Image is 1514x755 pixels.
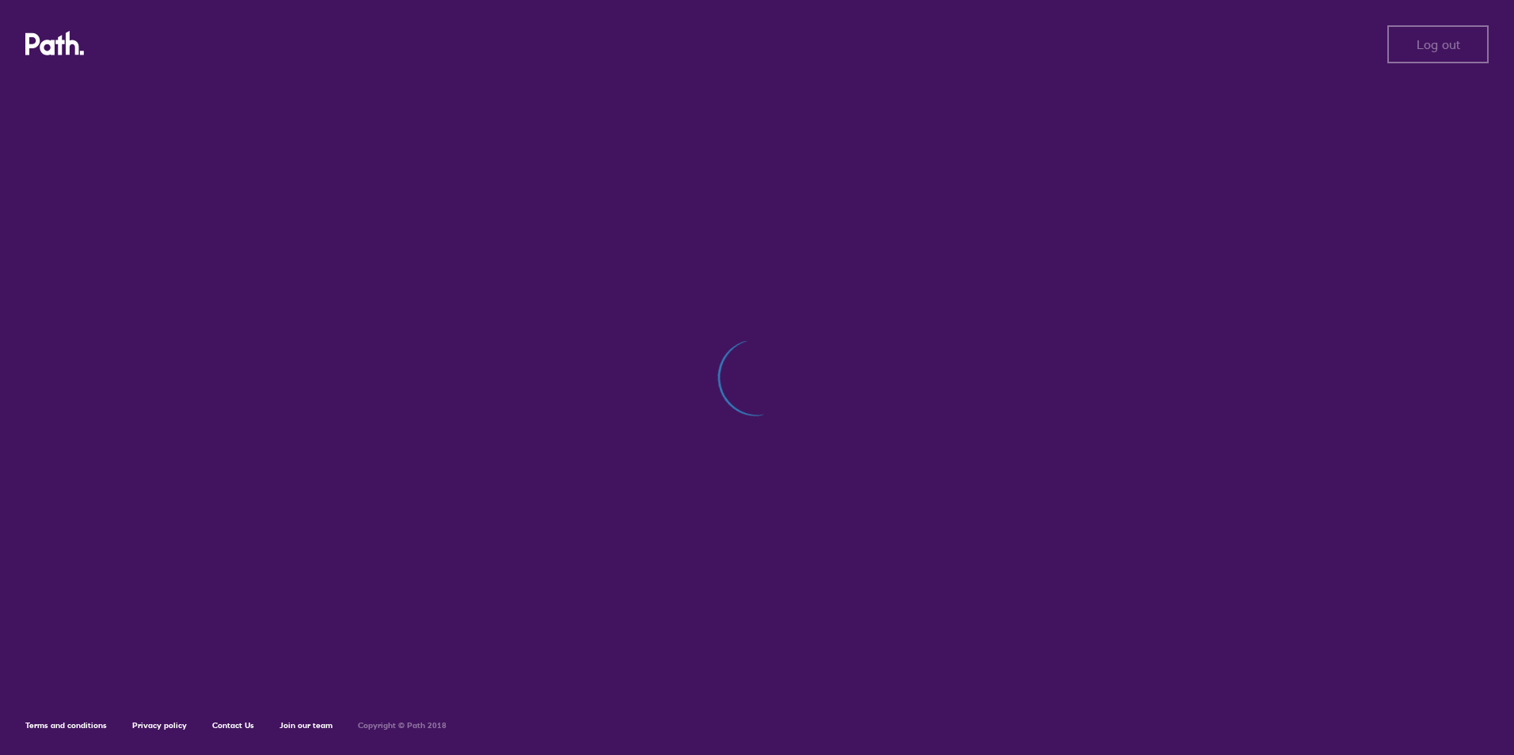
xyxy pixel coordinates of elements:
a: Join our team [280,720,333,730]
h6: Copyright © Path 2018 [358,721,447,730]
button: Log out [1387,25,1489,63]
a: Contact Us [212,720,254,730]
a: Terms and conditions [25,720,107,730]
span: Log out [1417,37,1460,51]
a: Privacy policy [132,720,187,730]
